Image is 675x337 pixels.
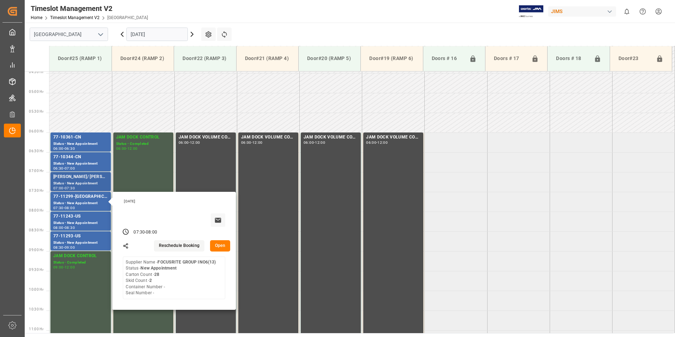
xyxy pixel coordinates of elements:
[29,248,43,252] span: 09:00 Hr
[616,52,653,65] div: Door#23
[53,167,64,170] div: 06:30
[145,229,146,236] div: -
[55,52,106,65] div: Door#25 (RAMP 1)
[64,206,65,209] div: -
[53,226,64,229] div: 08:00
[121,199,228,204] div: [DATE]
[53,206,64,209] div: 07:30
[118,52,168,65] div: Door#24 (RAMP 2)
[304,141,314,144] div: 06:00
[53,147,64,150] div: 06:00
[154,272,159,277] b: 28
[65,266,75,269] div: 12:00
[366,134,420,141] div: JAM DOCK VOLUME CONTROL
[64,187,65,190] div: -
[53,200,108,206] div: Status - New Appointment
[241,134,295,141] div: JAM DOCK VOLUME CONTROL
[179,134,233,141] div: JAM DOCK VOLUME CONTROL
[29,268,43,272] span: 09:30 Hr
[519,5,543,18] img: Exertis%20JAM%20-%20Email%20Logo.jpg_1722504956.jpg
[210,240,231,252] button: Open
[95,29,106,40] button: open menu
[189,141,190,144] div: -
[29,189,43,193] span: 07:30 Hr
[315,141,325,144] div: 12:00
[548,5,619,18] button: JIMS
[53,240,108,246] div: Status - New Appointment
[491,52,528,65] div: Doors # 17
[29,70,43,74] span: 04:30 Hr
[29,288,43,291] span: 10:00 Hr
[29,327,43,331] span: 11:00 Hr
[376,141,377,144] div: -
[429,52,466,65] div: Doors # 16
[65,206,75,209] div: 08:00
[251,141,252,144] div: -
[65,246,75,249] div: 09:00
[53,154,108,161] div: 77-10344-CN
[53,161,108,167] div: Status - New Appointment
[241,141,251,144] div: 06:00
[29,149,43,153] span: 06:30 Hr
[304,52,355,65] div: Door#20 (RAMP 5)
[64,167,65,170] div: -
[304,134,358,141] div: JAM DOCK VOLUME CONTROL
[366,141,376,144] div: 06:00
[65,147,75,150] div: 06:30
[553,52,591,65] div: Doors # 18
[133,229,145,236] div: 07:30
[179,141,189,144] div: 06:00
[366,52,417,65] div: Door#19 (RAMP 6)
[53,266,64,269] div: 09:00
[53,260,108,266] div: Status - Completed
[53,246,64,249] div: 08:30
[116,134,171,141] div: JAM DOCK CONTROL
[64,147,65,150] div: -
[53,181,108,187] div: Status - New Appointment
[64,266,65,269] div: -
[31,15,42,20] a: Home
[53,141,108,147] div: Status - New Appointment
[252,141,263,144] div: 12:00
[65,226,75,229] div: 08:30
[314,141,315,144] div: -
[31,3,148,14] div: Timeslot Management V2
[635,4,651,19] button: Help Center
[29,169,43,173] span: 07:00 Hr
[377,141,388,144] div: 12:00
[64,246,65,249] div: -
[149,278,152,283] b: 2
[65,187,75,190] div: 07:30
[29,90,43,94] span: 05:00 Hr
[53,253,108,260] div: JAM DOCK CONTROL
[65,167,75,170] div: 07:00
[548,6,616,17] div: JIMS
[116,141,171,147] div: Status - Completed
[126,147,127,150] div: -
[29,307,43,311] span: 10:30 Hr
[53,134,108,141] div: 77-10361-CN
[29,129,43,133] span: 06:00 Hr
[53,213,108,220] div: 77-11243-US
[127,147,138,150] div: 12:00
[53,187,64,190] div: 07:00
[146,229,157,236] div: 08:00
[126,259,216,296] div: Supplier Name - Status - Carton Count - Skid Count - Container Number - Seal Number -
[141,266,177,271] b: New Appointment
[64,226,65,229] div: -
[53,173,108,181] div: [PERSON_NAME]/ [PERSON_NAME]
[180,52,230,65] div: Door#22 (RAMP 3)
[50,15,100,20] a: Timeslot Management V2
[53,193,108,200] div: 77-11299-[GEOGRAPHIC_DATA]
[242,52,293,65] div: Door#21 (RAMP 4)
[29,110,43,113] span: 05:30 Hr
[29,228,43,232] span: 08:30 Hr
[154,240,204,252] button: Reschedule Booking
[619,4,635,19] button: show 0 new notifications
[30,28,108,41] input: Type to search/select
[116,147,126,150] div: 06:00
[126,28,188,41] input: DD.MM.YYYY
[53,220,108,226] div: Status - New Appointment
[29,208,43,212] span: 08:00 Hr
[157,260,216,265] b: FOCUSRITE GROUP INO6(13)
